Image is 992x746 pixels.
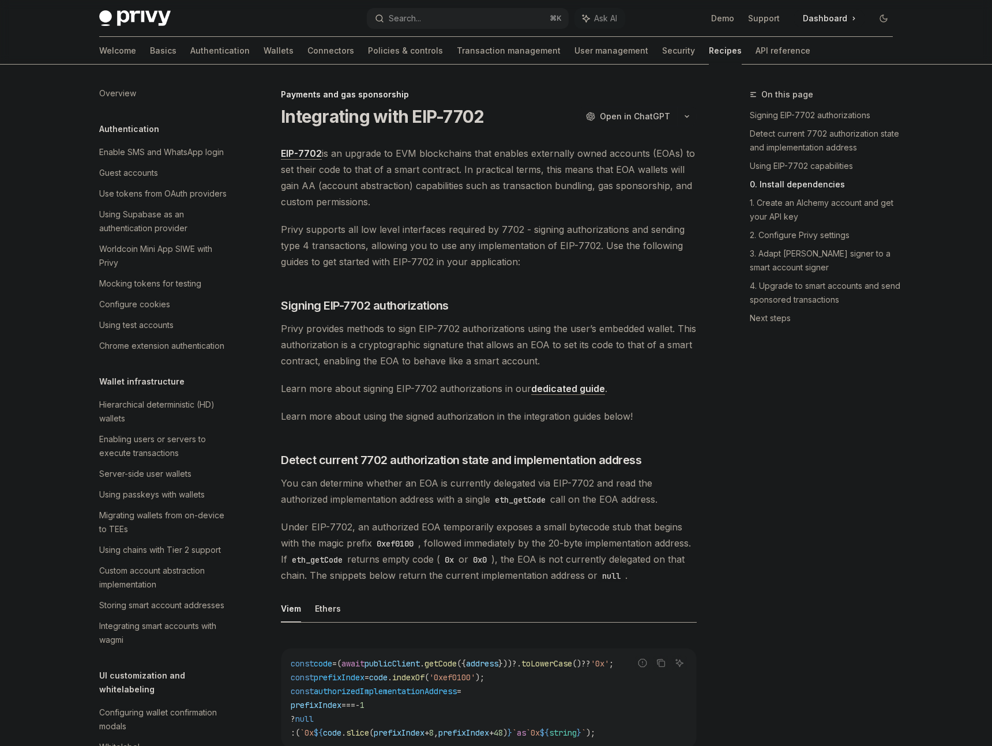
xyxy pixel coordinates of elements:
[711,13,734,24] a: Demo
[90,394,238,429] a: Hierarchical deterministic (HD) wallets
[287,553,347,566] code: eth_getCode
[346,728,369,738] span: slice
[748,13,780,24] a: Support
[99,242,231,270] div: Worldcoin Mini App SIWE with Privy
[424,658,457,669] span: getCode
[374,728,424,738] span: prefixIndex
[300,728,314,738] span: `0x
[291,714,295,724] span: ?
[281,297,449,314] span: Signing EIP-7702 authorizations
[512,728,517,738] span: `
[591,658,609,669] span: '0x'
[99,669,238,696] h5: UI customization and whitelabeling
[90,83,238,104] a: Overview
[90,429,238,464] a: Enabling users or servers to execute transactions
[99,187,227,201] div: Use tokens from OAuth providers
[355,700,360,710] span: -
[99,432,231,460] div: Enabling users or servers to execute transactions
[99,619,231,647] div: Integrating smart accounts with wagmi
[99,508,231,536] div: Migrating wallets from on-device to TEEs
[307,37,354,65] a: Connectors
[750,277,902,309] a: 4. Upgrade to smart accounts and send sponsored transactions
[549,728,577,738] span: string
[281,106,484,127] h1: Integrating with EIP-7702
[457,658,466,669] span: ({
[291,728,295,738] span: :
[99,145,224,159] div: Enable SMS and WhatsApp login
[99,375,185,389] h5: Wallet infrastructure
[750,175,902,194] a: 0. Install dependencies
[281,145,697,210] span: is an upgrade to EVM blockchains that enables externally owned accounts (EOAs) to set their code ...
[574,37,648,65] a: User management
[794,9,865,28] a: Dashboard
[503,728,508,738] span: )
[709,37,742,65] a: Recipes
[494,728,503,738] span: 48
[99,37,136,65] a: Welcome
[367,8,569,29] button: Search...⌘K
[540,728,549,738] span: ${
[90,505,238,540] a: Migrating wallets from on-device to TEEs
[457,686,461,696] span: =
[600,111,670,122] span: Open in ChatGPT
[517,728,526,738] span: as
[750,244,902,277] a: 3. Adapt [PERSON_NAME] signer to a smart account signer
[314,686,457,696] span: authorizedImplementationAddress
[574,8,625,29] button: Ask AI
[99,598,224,612] div: Storing smart account addresses
[420,658,424,669] span: .
[90,163,238,183] a: Guest accounts
[99,488,205,502] div: Using passkeys with wallets
[90,273,238,294] a: Mocking tokens for testing
[99,706,231,733] div: Configuring wallet confirmation modals
[635,655,650,670] button: Report incorrect code
[594,13,617,24] span: Ask AI
[750,125,902,157] a: Detect current 7702 authorization state and implementation address
[281,408,697,424] span: Learn more about using the signed authorization in the integration guides below!
[750,157,902,175] a: Using EIP-7702 capabilities
[99,277,201,291] div: Mocking tokens for testing
[314,658,332,669] span: code
[190,37,250,65] a: Authentication
[314,672,365,683] span: prefixIndex
[90,315,238,336] a: Using test accounts
[314,728,323,738] span: ${
[90,702,238,737] a: Configuring wallet confirmation modals
[291,658,314,669] span: const
[424,728,429,738] span: +
[341,700,355,710] span: ===
[295,728,300,738] span: (
[440,553,459,566] code: 0x
[750,106,902,125] a: Signing EIP-7702 authorizations
[291,700,341,710] span: prefixIndex
[90,204,238,239] a: Using Supabase as an authentication provider
[295,714,314,724] span: null
[434,728,438,738] span: ,
[281,475,697,507] span: You can determine whether an EOA is currently delegated via EIP-7702 and read the authorized impl...
[475,672,484,683] span: );
[489,728,494,738] span: +
[90,560,238,595] a: Custom account abstraction implementation
[264,37,294,65] a: Wallets
[756,37,810,65] a: API reference
[90,540,238,560] a: Using chains with Tier 2 support
[90,616,238,650] a: Integrating smart accounts with wagmi
[99,398,231,425] div: Hierarchical deterministic (HD) wallets
[291,672,314,683] span: const
[531,383,605,395] a: dedicated guide
[598,570,625,582] code: null
[281,221,697,270] span: Privy supports all low level interfaces required by 7702 - signing authorizations and sending typ...
[99,543,221,557] div: Using chains with Tier 2 support
[389,12,421,25] div: Search...
[526,728,540,738] span: `0x
[468,553,491,566] code: 0x0
[341,658,365,669] span: await
[99,166,158,180] div: Guest accounts
[99,297,170,311] div: Configure cookies
[577,728,581,738] span: }
[281,380,697,397] span: Learn more about signing EIP-7702 authorizations in our .
[99,10,171,27] img: dark logo
[332,658,337,669] span: =
[90,336,238,356] a: Chrome extension authentication
[490,493,550,506] code: eth_getCode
